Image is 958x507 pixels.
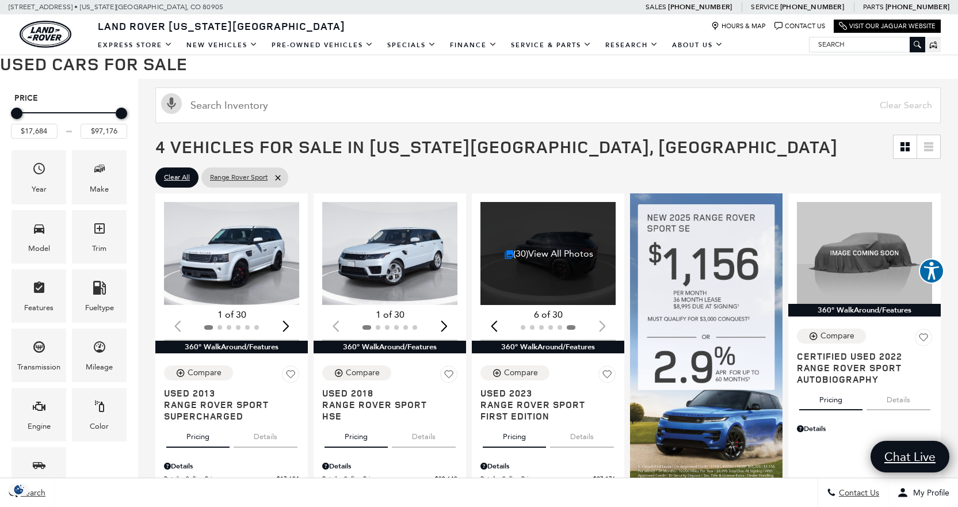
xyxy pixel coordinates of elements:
[161,93,182,114] svg: Click to toggle on voice search
[598,365,616,387] button: Save Vehicle
[810,37,925,51] input: Search
[12,150,66,204] div: YearYear
[894,135,917,158] a: Grid View
[799,385,862,410] button: pricing tab
[322,387,457,422] a: Used 2018Range Rover Sport HSE
[915,329,932,350] button: Save Vehicle
[91,35,730,55] nav: Main Navigation
[11,124,58,139] input: Minimum
[85,302,114,314] div: Fueltype
[72,210,127,264] div: TrimTrim
[164,365,233,380] button: Compare Vehicle
[836,488,879,498] span: Contact Us
[504,35,598,55] a: Service & Parts
[166,422,230,447] button: pricing tab
[797,350,923,362] span: Certified Used 2022
[164,387,299,422] a: Used 2013Range Rover Sport Supercharged
[886,2,949,12] a: [PHONE_NUMBER]
[480,474,616,483] a: Retailer Selling Price $97,176
[863,3,884,11] span: Parts
[32,456,46,479] span: Bodystyle
[93,219,106,242] span: Trim
[751,3,778,11] span: Service
[90,183,109,196] div: Make
[155,341,308,353] div: 360° WalkAround/Features
[774,22,825,31] a: Contact Us
[879,449,941,464] span: Chat Live
[164,474,277,483] span: Retailer Selling Price
[282,365,299,387] button: Save Vehicle
[839,22,936,31] a: Visit Our Jaguar Website
[504,368,538,378] div: Compare
[871,441,949,472] a: Chat Live
[24,302,54,314] div: Features
[28,420,51,433] div: Engine
[346,368,380,378] div: Compare
[797,424,932,434] div: Pricing Details - Range Rover Sport Autobiography
[93,337,106,361] span: Mileage
[322,308,457,321] div: 1 of 30
[12,269,66,323] div: FeaturesFeatures
[6,483,32,495] section: Click to Open Cookie Consent Modal
[90,420,109,433] div: Color
[91,19,352,33] a: Land Rover [US_STATE][GEOGRAPHIC_DATA]
[20,21,71,48] a: land-rover
[392,422,456,447] button: details tab
[11,104,127,139] div: Price
[92,242,106,255] div: Trim
[646,3,666,11] span: Sales
[480,308,616,321] div: 6 of 30
[20,21,71,48] img: Land Rover
[322,202,459,305] div: 1 / 2
[598,35,665,55] a: Research
[797,350,932,385] a: Certified Used 2022Range Rover Sport Autobiography
[11,108,22,119] div: Minimum Price
[164,202,301,305] img: 2013 Land Rover Range Rover Sport Supercharged 1
[17,361,60,373] div: Transmission
[72,150,127,204] div: MakeMake
[32,159,46,182] span: Year
[480,387,607,399] span: Used 2023
[593,474,616,483] span: $97,176
[325,422,388,447] button: pricing tab
[820,331,854,341] div: Compare
[322,365,391,380] button: Compare Vehicle
[265,35,380,55] a: Pre-Owned Vehicles
[6,483,32,495] img: Opt-Out Icon
[164,170,190,185] span: Clear All
[472,341,624,353] div: 360° WalkAround/Features
[93,278,106,302] span: Fueltype
[435,474,457,483] span: $30,648
[505,248,594,259] a: (30)View All Photos
[505,250,514,259] img: Image Count Icon
[919,258,944,284] button: Explore your accessibility options
[210,170,268,185] span: Range Rover Sport
[322,387,449,399] span: Used 2018
[234,422,297,447] button: details tab
[711,22,766,31] a: Hours & Map
[480,474,593,483] span: Retailer Selling Price
[98,19,345,33] span: Land Rover [US_STATE][GEOGRAPHIC_DATA]
[28,242,50,255] div: Model
[440,365,457,387] button: Save Vehicle
[32,278,46,302] span: Features
[888,478,958,507] button: Open user profile menu
[164,461,299,471] div: Pricing Details - Range Rover Sport Supercharged
[919,258,944,286] aside: Accessibility Help Desk
[32,183,47,196] div: Year
[32,337,46,361] span: Transmission
[164,202,301,305] div: 1 / 2
[32,219,46,242] span: Model
[436,314,452,339] div: Next slide
[72,329,127,382] div: MileageMileage
[550,422,614,447] button: details tab
[322,202,459,305] img: 2018 Land Rover Range Rover Sport HSE 1
[668,2,732,12] a: [PHONE_NUMBER]
[72,388,127,441] div: ColorColor
[164,399,291,422] span: Range Rover Sport Supercharged
[180,35,265,55] a: New Vehicles
[91,35,180,55] a: EXPRESS STORE
[86,361,113,373] div: Mileage
[322,399,449,422] span: Range Rover Sport HSE
[9,3,223,11] a: [STREET_ADDRESS] • [US_STATE][GEOGRAPHIC_DATA], CO 80905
